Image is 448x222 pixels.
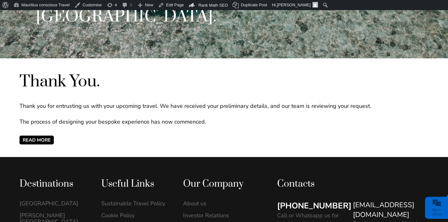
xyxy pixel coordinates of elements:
a: [EMAIL_ADDRESS][DOMAIN_NAME] [353,200,429,220]
span: Rank Math SEO [198,3,228,8]
a: About us [183,200,252,207]
span: [PERSON_NAME] [277,3,311,7]
div: Useful Links [101,178,170,190]
p: The process of designing your bespoke experience has now commenced. [20,118,428,126]
p: Thank you for entrusting us with your upcoming travel. We have received your preliminary details,... [20,102,428,110]
h1: Thank You. [20,71,428,92]
a: Cookie Policy [101,212,170,219]
a: [PHONE_NUMBER] [277,200,351,212]
div: Contacts [277,178,428,190]
a: [GEOGRAPHIC_DATA] [20,200,88,207]
a: Investor Relations [183,212,252,219]
div: Our Company [183,178,252,190]
a: Sustainable Travel Policy [101,200,170,207]
div: We're offline [427,208,446,217]
span: READ MORE [20,136,54,144]
div: Destinations [20,178,88,190]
